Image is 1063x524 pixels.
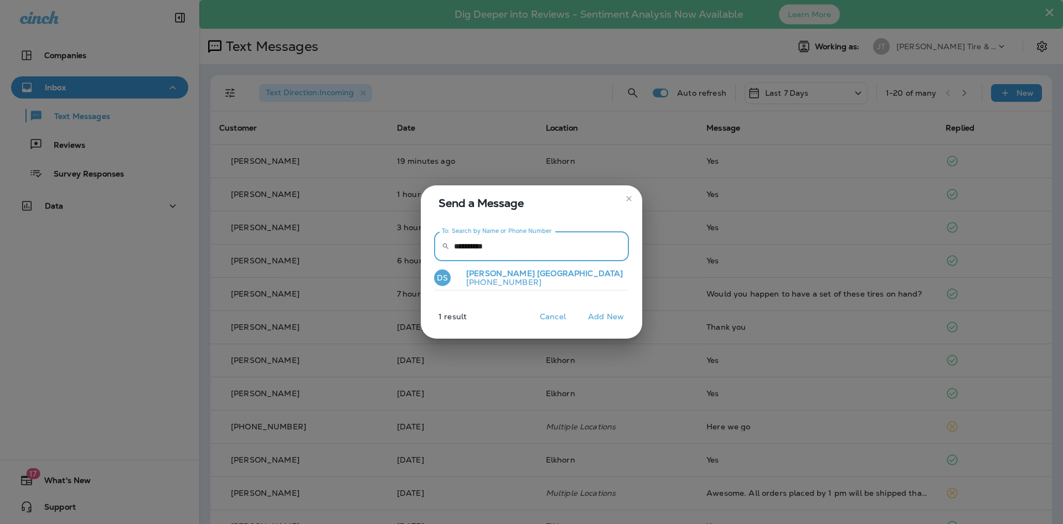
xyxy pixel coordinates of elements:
button: DS[PERSON_NAME] [GEOGRAPHIC_DATA][PHONE_NUMBER] [434,266,629,291]
button: close [620,190,638,207]
span: Send a Message [438,194,629,212]
p: [PHONE_NUMBER] [457,278,623,287]
button: Cancel [532,308,574,325]
p: 1 result [416,312,467,330]
div: DS [434,269,451,286]
span: [PERSON_NAME] [466,268,535,278]
span: [GEOGRAPHIC_DATA] [537,268,623,278]
button: Add New [582,308,629,325]
label: To: Search by Name or Phone Number [442,227,552,235]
